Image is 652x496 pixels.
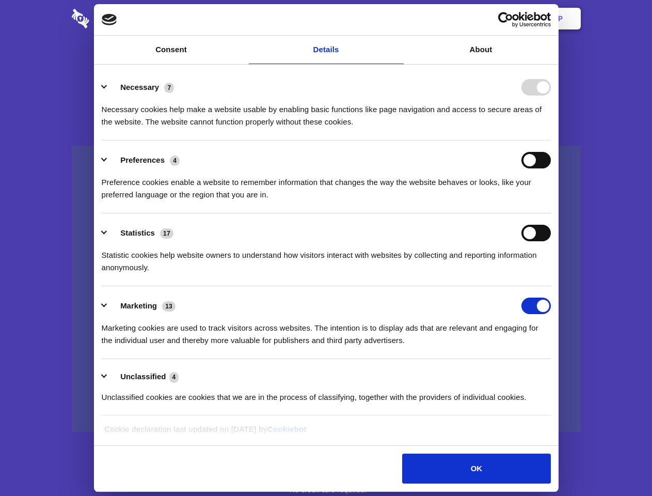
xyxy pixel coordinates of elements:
iframe: Drift Widget Chat Controller [600,444,640,484]
label: Preferences [120,156,165,164]
div: Cookie declaration last updated on [DATE] by [97,423,555,443]
div: Statistic cookies help website owners to understand how visitors interact with websites by collec... [102,241,551,274]
span: 13 [162,301,176,312]
a: Cookiebot [267,425,307,433]
a: Contact [419,3,466,35]
img: logo-wordmark-white-trans-d4663122ce5f474addd5e946df7df03e33cb6a1c49d2221995e7729f52c070b2.svg [72,9,160,28]
a: Usercentrics Cookiebot - opens in a new window [460,12,551,27]
div: Preference cookies enable a website to remember information that changes the way the website beha... [102,168,551,201]
button: Preferences (4) [102,152,186,168]
button: Unclassified (4) [102,370,185,383]
a: Consent [94,36,249,64]
a: Wistia video thumbnail [72,146,581,432]
h1: Eliminate Slack Data Loss. [72,47,581,84]
span: 7 [164,83,174,93]
a: Pricing [303,3,348,35]
a: Details [249,36,404,64]
img: logo [102,14,117,25]
button: Necessary (7) [102,79,181,96]
button: Marketing (13) [102,298,182,314]
a: About [404,36,559,64]
button: Statistics (17) [102,225,180,241]
div: Marketing cookies are used to track visitors across websites. The intention is to display ads tha... [102,314,551,347]
label: Necessary [120,83,159,91]
a: Login [468,3,513,35]
span: 17 [160,228,173,239]
h4: Auto-redaction of sensitive data, encrypted data sharing and self-destructing private chats. Shar... [72,94,581,128]
div: Unclassified cookies are cookies that we are in the process of classifying, together with the pro... [102,383,551,404]
div: Necessary cookies help make a website usable by enabling basic functions like page navigation and... [102,96,551,128]
label: Statistics [120,228,155,237]
span: 4 [170,156,180,166]
span: 4 [169,372,179,382]
button: OK [402,454,550,484]
label: Marketing [120,301,157,310]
